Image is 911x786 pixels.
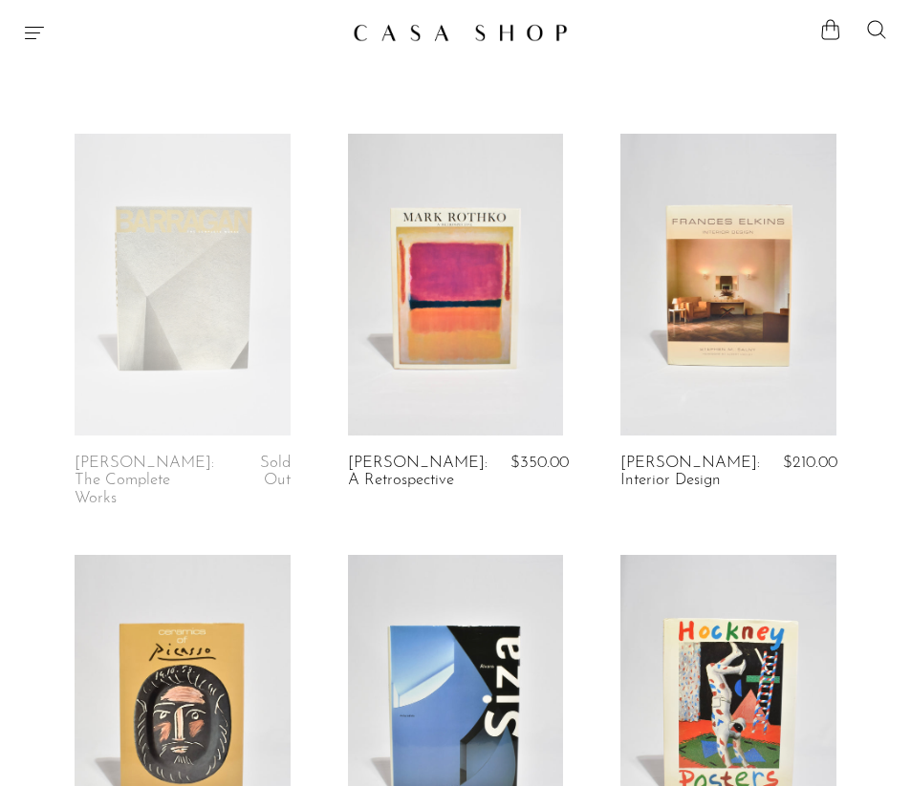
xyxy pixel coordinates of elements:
[510,455,569,471] span: $350.00
[783,455,837,471] span: $210.00
[348,455,488,490] a: [PERSON_NAME]: A Retrospective
[620,455,760,490] a: [PERSON_NAME]: Interior Design
[23,21,46,44] button: Menu
[75,455,214,507] a: [PERSON_NAME]: The Complete Works
[260,455,291,488] span: Sold Out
